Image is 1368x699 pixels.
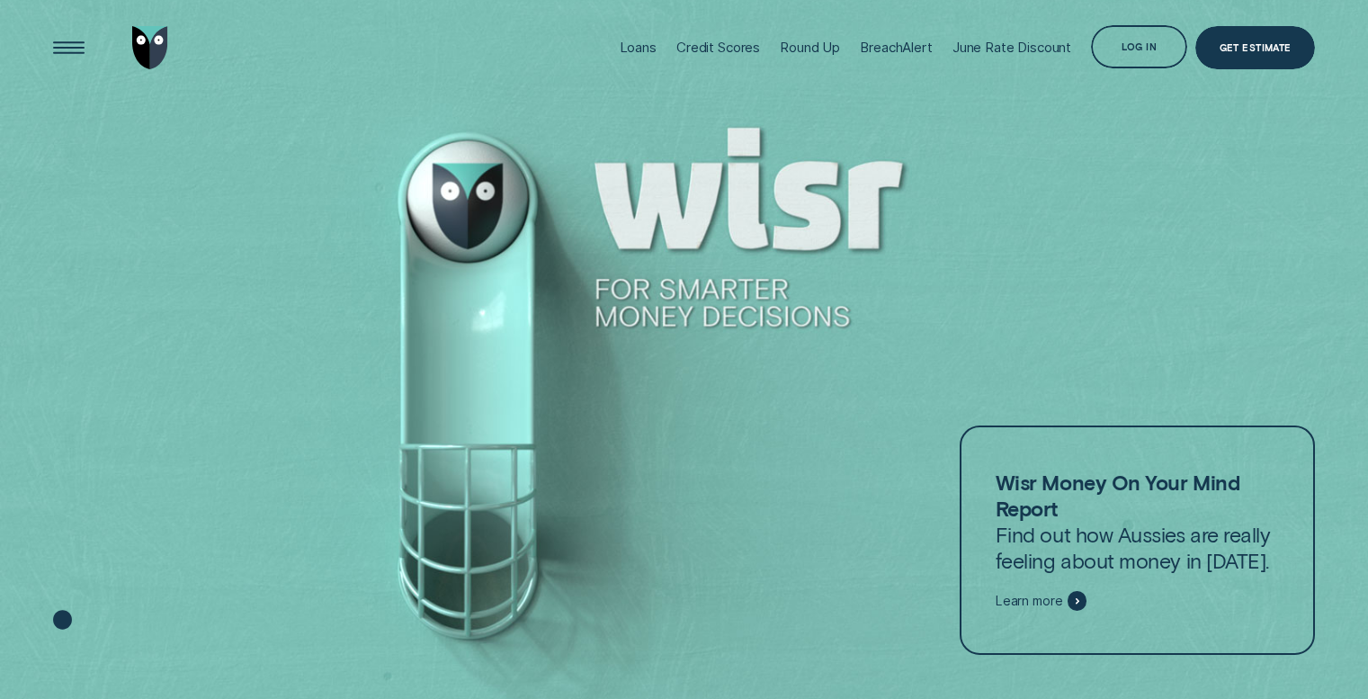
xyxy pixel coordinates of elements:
[1091,25,1187,68] button: Log in
[960,426,1316,654] a: Wisr Money On Your Mind ReportFind out how Aussies are really feeling about money in [DATE].Learn...
[780,39,840,56] div: Round Up
[620,39,657,56] div: Loans
[996,593,1063,609] span: Learn more
[676,39,760,56] div: Credit Scores
[1195,26,1315,69] a: Get Estimate
[996,470,1280,574] p: Find out how Aussies are really feeling about money in [DATE].
[132,26,168,69] img: Wisr
[952,39,1071,56] div: June Rate Discount
[47,26,90,69] button: Open Menu
[860,39,932,56] div: BreachAlert
[996,470,1239,521] strong: Wisr Money On Your Mind Report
